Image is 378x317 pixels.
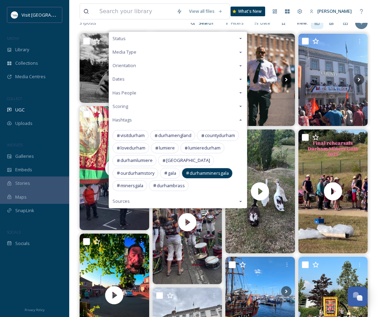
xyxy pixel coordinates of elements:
[112,35,126,42] span: Status
[15,207,34,214] span: SnapLink
[297,20,308,26] span: View:
[166,157,210,164] span: [GEOGRAPHIC_DATA]
[168,170,176,176] span: gala
[7,36,19,41] span: MEDIA
[306,4,355,18] a: [PERSON_NAME]
[120,157,153,164] span: durhamlumiere
[317,8,352,14] span: [PERSON_NAME]
[205,132,235,139] span: countydurham
[112,117,132,123] span: Hashtags
[80,33,149,103] img: It’s not so grim up north! #durhamminersgala #newcastle #shildontrainmuseum #railways #historicra...
[112,103,128,110] span: Scoring
[120,145,145,151] span: lovedurham
[190,170,229,176] span: durhamminersgala
[231,7,265,16] a: What's New
[15,194,27,200] span: Maps
[15,120,33,127] span: Uploads
[15,166,32,173] span: Embeds
[188,145,220,151] span: lumieredurham
[7,142,23,147] span: WIDGETS
[7,229,21,235] span: SOCIALS
[80,106,149,230] video: On parade at Durham Miners Gala! Celebrating North East Miners and their families #durhamminersga...
[80,106,149,230] img: thumbnail
[15,60,38,66] span: Collections
[112,49,136,55] span: Media Type
[15,240,30,247] span: Socials
[11,11,18,18] img: 1680077135441.jpeg
[298,34,368,126] img: This weekend we celebrated a proud tradition that brings generations together. Thank you to all w...
[120,132,145,139] span: visitdurham
[158,132,191,139] span: durhamengland
[112,90,136,96] span: Has People
[225,34,295,126] img: Great to see our friend westoebrassband taking part in the Annual game of invisible cricket! durh...
[298,129,368,253] video: Make a parade! Jack Drum Arts final rehearsals for Durham Miners Gala tomorrow! Very excited to b...
[112,198,130,205] span: Sources
[159,145,175,151] span: lumiere
[112,62,136,69] span: Orientation
[15,180,30,187] span: Stories
[186,4,226,18] a: View all files
[348,287,368,307] button: Open Chat
[7,96,22,101] span: COLLECT
[15,73,46,80] span: Media Centres
[298,129,368,253] img: thumbnail
[120,182,143,189] span: minersgala
[231,20,244,26] span: Filters
[21,11,75,18] span: Visit [GEOGRAPHIC_DATA]
[25,305,45,314] a: Privacy Policy
[80,20,96,26] span: 31 posts
[96,4,173,19] input: Search your library
[15,107,25,113] span: UGC
[15,153,34,160] span: Galleries
[112,76,125,82] span: Dates
[152,161,222,284] img: thumbnail
[195,16,218,30] input: Search
[15,46,29,53] span: Library
[120,170,154,176] span: ourdurhamstory
[260,20,270,26] span: Date
[25,308,45,312] span: Privacy Policy
[157,182,185,189] span: durhambrass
